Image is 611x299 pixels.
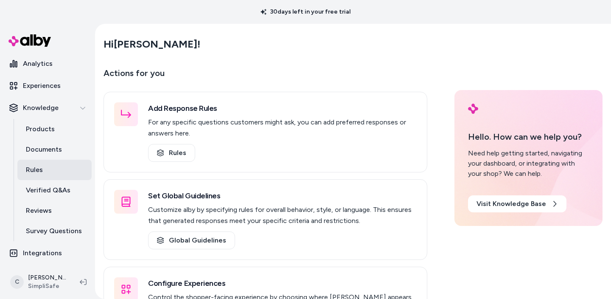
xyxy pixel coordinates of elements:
[255,8,356,16] p: 30 days left in your free trial
[3,243,92,263] a: Integrations
[3,54,92,74] a: Analytics
[468,148,589,179] div: Need help getting started, navigating your dashboard, or integrating with your shop? We can help.
[148,231,235,249] a: Global Guidelines
[468,130,589,143] p: Hello. How can we help you?
[8,34,51,47] img: alby Logo
[26,226,82,236] p: Survey Questions
[104,66,427,87] p: Actions for you
[3,76,92,96] a: Experiences
[26,124,55,134] p: Products
[148,277,417,289] h3: Configure Experiences
[23,103,59,113] p: Knowledge
[468,195,566,212] a: Visit Knowledge Base
[17,200,92,221] a: Reviews
[23,81,61,91] p: Experiences
[148,117,417,139] p: For any specific questions customers might ask, you can add preferred responses or answers here.
[26,165,43,175] p: Rules
[26,144,62,155] p: Documents
[28,274,66,282] p: [PERSON_NAME]
[10,275,24,289] span: C
[17,139,92,160] a: Documents
[148,190,417,202] h3: Set Global Guidelines
[26,206,52,216] p: Reviews
[28,282,66,291] span: SimpliSafe
[17,160,92,180] a: Rules
[17,221,92,241] a: Survey Questions
[468,104,478,114] img: alby Logo
[148,102,417,114] h3: Add Response Rules
[5,268,73,296] button: C[PERSON_NAME]SimpliSafe
[148,204,417,226] p: Customize alby by specifying rules for overall behavior, style, or language. This ensures that ge...
[104,38,200,51] h2: Hi [PERSON_NAME] !
[148,144,195,162] a: Rules
[23,59,53,69] p: Analytics
[17,180,92,200] a: Verified Q&As
[17,119,92,139] a: Products
[3,98,92,118] button: Knowledge
[26,185,70,195] p: Verified Q&As
[23,248,62,258] p: Integrations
